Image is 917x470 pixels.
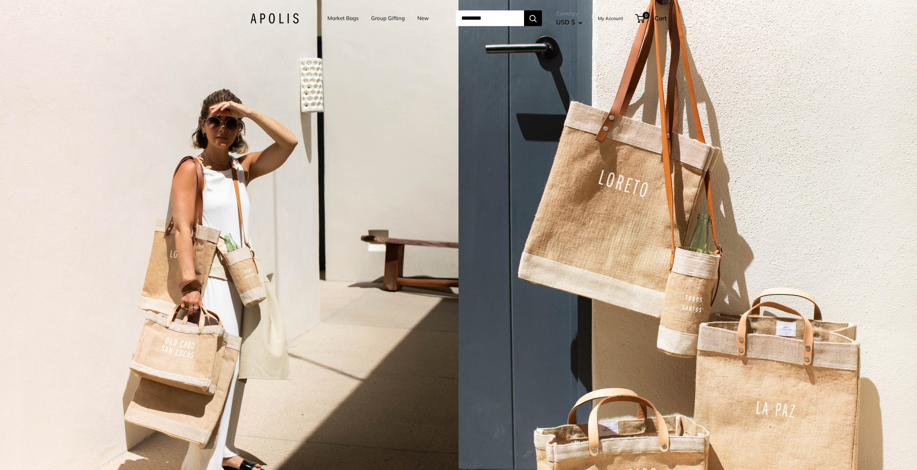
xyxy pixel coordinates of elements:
input: Search... [456,10,524,26]
a: New [417,13,429,23]
a: 0 Cart [636,13,667,24]
button: Search [524,10,542,26]
img: Apolis [250,13,299,24]
span: 0 [643,12,650,19]
span: USD $ [556,18,575,26]
button: USD $ [556,16,582,28]
a: Group Gifting [371,13,405,23]
a: My Account [598,14,623,23]
a: Market Bags [327,13,359,23]
span: Currency [556,9,582,19]
span: Cart [654,14,667,22]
